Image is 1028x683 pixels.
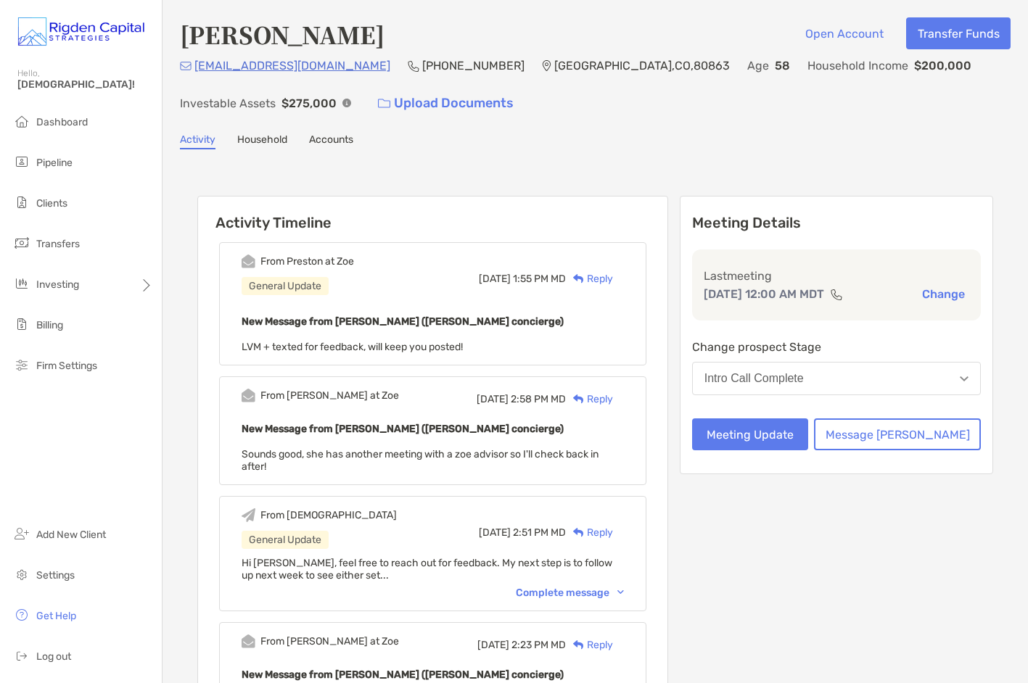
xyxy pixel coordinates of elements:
a: Activity [180,133,215,149]
img: Phone Icon [408,60,419,72]
p: [PHONE_NUMBER] [422,57,525,75]
div: Reply [566,637,613,653]
p: 58 [775,57,790,75]
b: New Message from [PERSON_NAME] ([PERSON_NAME] concierge) [242,668,564,681]
img: Info Icon [342,99,351,107]
p: $200,000 [914,57,971,75]
img: add_new_client icon [13,525,30,542]
img: clients icon [13,194,30,211]
span: Dashboard [36,116,88,128]
span: [DEMOGRAPHIC_DATA]! [17,78,153,91]
span: 1:55 PM MD [513,273,566,285]
p: [GEOGRAPHIC_DATA] , CO , 80863 [554,57,730,75]
img: Reply icon [573,274,584,283]
button: Open Account [794,17,895,49]
img: Event icon [242,508,255,522]
button: Message [PERSON_NAME] [814,418,981,450]
img: investing icon [13,275,30,292]
span: Hi [PERSON_NAME], feel free to reach out for feedback. My next step is to follow up next week to ... [242,557,612,581]
p: Investable Assets [180,94,276,112]
span: Settings [36,569,75,581]
a: Upload Documents [369,88,523,119]
div: Complete message [516,587,624,599]
p: Household Income [807,57,908,75]
p: Change prospect Stage [692,338,981,356]
button: Meeting Update [692,418,808,450]
b: New Message from [PERSON_NAME] ([PERSON_NAME] concierge) [242,315,564,328]
img: Open dropdown arrow [960,376,969,381]
span: Get Help [36,610,76,622]
span: [DATE] [479,273,511,285]
b: New Message from [PERSON_NAME] ([PERSON_NAME] concierge) [242,423,564,435]
h6: Activity Timeline [198,196,667,231]
h4: [PERSON_NAME] [180,17,385,51]
span: Log out [36,650,71,663]
div: From [PERSON_NAME] at Zoe [260,635,399,647]
span: Firm Settings [36,360,97,372]
img: transfers icon [13,234,30,252]
img: Reply icon [573,528,584,537]
img: get-help icon [13,606,30,624]
img: Event icon [242,389,255,402]
span: Transfers [36,238,80,250]
div: From [PERSON_NAME] at Zoe [260,389,399,402]
span: Investing [36,278,79,291]
span: [DATE] [477,393,509,405]
span: 2:51 PM MD [513,526,566,539]
img: Email Icon [180,62,192,70]
img: logout icon [13,647,30,664]
p: $275,000 [281,94,337,112]
img: Reply icon [573,640,584,650]
img: settings icon [13,566,30,583]
span: 2:58 PM MD [511,393,566,405]
a: Household [237,133,287,149]
span: 2:23 PM MD [511,639,566,651]
div: Reply [566,392,613,407]
button: Transfer Funds [906,17,1011,49]
div: General Update [242,531,329,549]
span: Billing [36,319,63,331]
img: pipeline icon [13,153,30,170]
div: From [DEMOGRAPHIC_DATA] [260,509,397,521]
div: General Update [242,277,329,295]
div: Intro Call Complete [704,372,804,385]
img: communication type [830,289,843,300]
span: Clients [36,197,67,210]
span: Pipeline [36,157,73,169]
img: button icon [378,99,390,109]
img: firm-settings icon [13,356,30,373]
img: Chevron icon [617,590,624,595]
div: Reply [566,271,613,286]
img: Location Icon [542,60,551,72]
p: Last meeting [704,267,969,285]
p: Age [747,57,769,75]
img: dashboard icon [13,112,30,130]
span: Sounds good, she has another meeting with a zoe advisor so I'll check back in after! [242,448,599,473]
img: billing icon [13,315,30,333]
div: From Preston at Zoe [260,255,354,268]
span: [DATE] [477,639,509,651]
button: Change [918,286,969,302]
p: Meeting Details [692,214,981,232]
span: [DATE] [479,526,511,539]
span: Add New Client [36,529,106,541]
img: Event icon [242,634,255,648]
p: [EMAIL_ADDRESS][DOMAIN_NAME] [194,57,390,75]
button: Intro Call Complete [692,362,981,395]
span: LVM + texted for feedback, will keep you posted! [242,341,463,353]
div: Reply [566,525,613,540]
img: Event icon [242,254,255,268]
p: [DATE] 12:00 AM MDT [704,285,824,303]
img: Reply icon [573,394,584,404]
a: Accounts [309,133,353,149]
img: Zoe Logo [17,6,144,58]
